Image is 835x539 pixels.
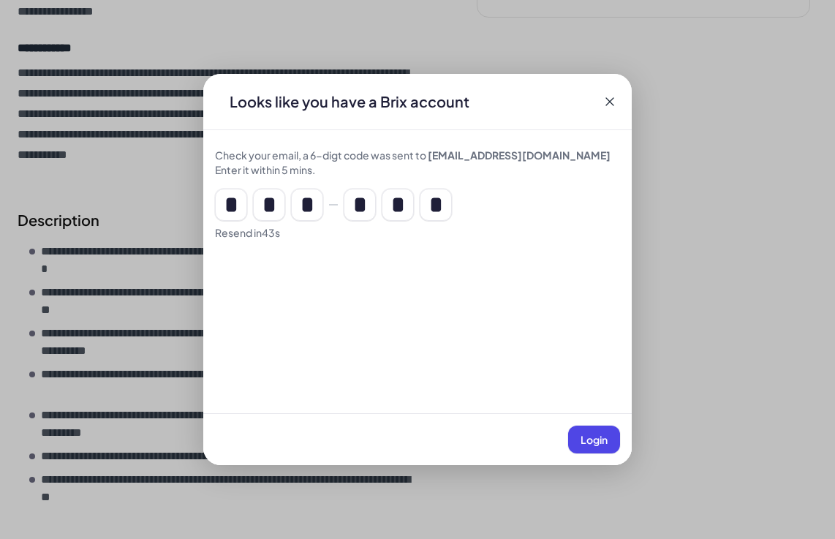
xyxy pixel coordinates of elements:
[218,91,481,112] div: Looks like you have a Brix account
[215,225,620,240] div: Resend in 43 s
[215,148,620,177] div: Check your email, a 6-digt code was sent to Enter it within 5 mins.
[568,426,620,453] button: Login
[581,433,608,446] span: Login
[428,148,611,162] span: [EMAIL_ADDRESS][DOMAIN_NAME]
